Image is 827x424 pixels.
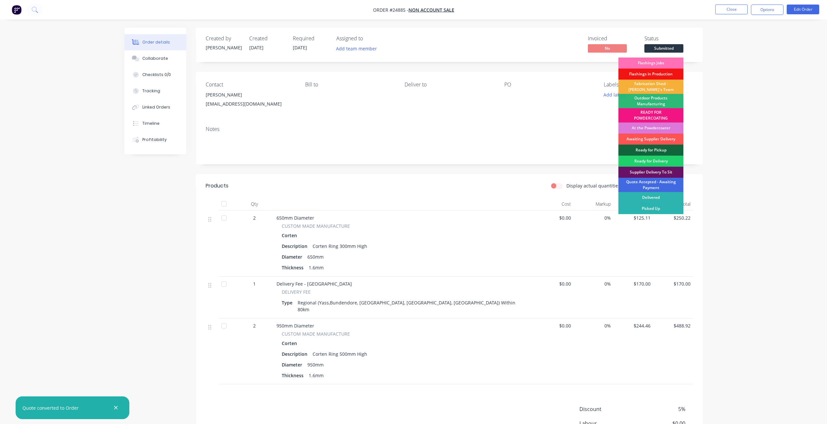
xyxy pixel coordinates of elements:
div: [PERSON_NAME][EMAIL_ADDRESS][DOMAIN_NAME] [206,90,295,111]
span: No [588,44,627,52]
div: Flashings in Production [618,69,683,80]
div: Regional (Yass,Bundendore, [GEOGRAPHIC_DATA], [GEOGRAPHIC_DATA], [GEOGRAPHIC_DATA]) Within 80km [295,298,526,314]
button: Add team member [336,44,381,53]
button: Tracking [124,83,186,99]
div: Quote converted to Order [22,405,79,411]
div: 650mm [305,252,326,262]
span: $244.46 [616,322,651,329]
div: Picked Up [618,203,683,214]
button: Edit Order [787,5,819,14]
div: Quote Accepted - Awaiting Payment [618,178,683,192]
div: Supplier Delivery To Sit [618,167,683,178]
button: Profitability [124,132,186,148]
div: At the Powdercoater [618,122,683,134]
button: Checklists 0/0 [124,67,186,83]
span: 950mm Diameter [277,323,314,329]
span: Submitted [644,44,683,52]
span: $170.00 [616,280,651,287]
button: Collaborate [124,50,186,67]
span: [DATE] [249,45,264,51]
div: 1.6mm [306,371,326,380]
div: Diameter [282,360,305,369]
div: Required [293,35,329,42]
div: 950mm [305,360,326,369]
span: $0.00 [536,280,571,287]
div: Corten [282,231,300,240]
button: Linked Orders [124,99,186,115]
div: [EMAIL_ADDRESS][DOMAIN_NAME] [206,99,295,109]
div: Order details [142,39,170,45]
div: Assigned to [336,35,401,42]
div: Tracking [142,88,160,94]
div: READY FOR POWDERCOATING [618,108,683,122]
div: Contact [206,82,295,88]
span: 0% [576,280,611,287]
div: Ready for Pickup [618,145,683,156]
div: 1.6mm [306,263,326,272]
div: Invoiced [588,35,637,42]
a: NON ACCOUNT SALE [408,7,454,13]
button: Add labels [600,90,630,99]
span: $170.00 [656,280,691,287]
div: Markup [574,198,614,211]
span: Delivery Fee - [GEOGRAPHIC_DATA] [277,281,352,287]
span: [DATE] [293,45,307,51]
button: Order details [124,34,186,50]
div: Labels [604,82,693,88]
span: $488.92 [656,322,691,329]
span: 650mm Diameter [277,215,314,221]
span: CUSTOM MADE MANUFACTURE [282,330,350,337]
div: Flashings Jobs [618,58,683,69]
div: Corten Ring 500mm High [310,349,370,359]
div: Outdoor Products Manufacturing [618,94,683,108]
div: Corten Ring 300mm High [310,241,370,251]
span: Discount [579,405,637,413]
span: 2 [253,322,256,329]
label: Display actual quantities [566,182,620,189]
div: Ready for Delivery [618,156,683,167]
div: Checklists 0/0 [142,72,171,78]
div: Timeline [142,121,160,126]
div: Collaborate [142,56,168,61]
span: $0.00 [536,214,571,221]
span: Order #24885 - [373,7,408,13]
div: [PERSON_NAME] [206,90,295,99]
div: [PERSON_NAME] [206,44,241,51]
div: Products [206,182,228,190]
div: Status [644,35,693,42]
span: CUSTOM MADE MANUFACTURE [282,223,350,229]
div: Linked Orders [142,104,170,110]
div: Type [282,298,295,307]
span: 5% [637,405,685,413]
span: 0% [576,322,611,329]
button: Timeline [124,115,186,132]
button: Submitted [644,44,683,54]
div: Awaiting Supplier Delivery [618,134,683,145]
button: Close [715,5,748,14]
div: Profitability [142,137,167,143]
span: $0.00 [536,322,571,329]
div: Diameter [282,252,305,262]
span: $125.11 [616,214,651,221]
div: Notes [206,126,693,132]
div: Bill to [305,82,394,88]
span: 2 [253,214,256,221]
button: Add team member [332,44,380,53]
div: Fabrication Shed - [PERSON_NAME]'s Team [618,80,683,94]
div: Price [614,198,653,211]
div: Created [249,35,285,42]
div: Created by [206,35,241,42]
div: Corten [282,339,300,348]
span: 0% [576,214,611,221]
div: Thickness [282,371,306,380]
span: 1 [253,280,256,287]
div: Qty [235,198,274,211]
div: Deliver to [405,82,494,88]
div: Description [282,349,310,359]
span: DELIVERY FEE [282,289,311,295]
div: Delivered [618,192,683,203]
div: Description [282,241,310,251]
img: Factory [12,5,21,15]
button: Options [751,5,783,15]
